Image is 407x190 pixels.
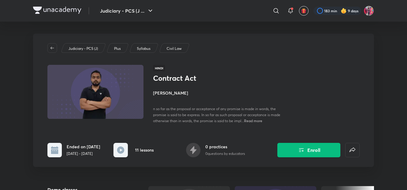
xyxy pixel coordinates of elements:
button: false [345,143,360,157]
a: Company Logo [33,7,81,15]
button: avatar [299,6,309,16]
img: Company Logo [33,7,81,14]
img: avatar [301,8,306,14]
p: Judiciary - PCS (J) [68,46,98,51]
p: [DATE] - [DATE] [67,151,100,156]
p: Plus [114,46,121,51]
a: Judiciary - PCS (J) [68,46,99,51]
h6: 11 lessons [135,147,154,153]
img: Archita Mittal [364,6,374,16]
a: Civil Law [166,46,183,51]
button: Enroll [277,143,340,157]
span: n so far as the proposal or acceptance of any promise is made in words, the promise is said to be... [153,107,280,123]
a: Syllabus [136,46,152,51]
a: Plus [113,46,122,51]
h1: Contract Act [153,74,251,83]
p: Syllabus [137,46,150,51]
h4: [PERSON_NAME] [153,90,288,96]
button: Judiciary - PCS (J ... [96,5,158,17]
h6: Ended on [DATE] [67,143,100,150]
p: 0 questions by educators [205,151,245,156]
span: Read more [244,118,262,123]
h6: 0 practices [205,143,245,150]
span: Hindi [153,65,165,71]
img: Thumbnail [47,64,144,119]
p: Civil Law [167,46,182,51]
img: streak [341,8,347,14]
